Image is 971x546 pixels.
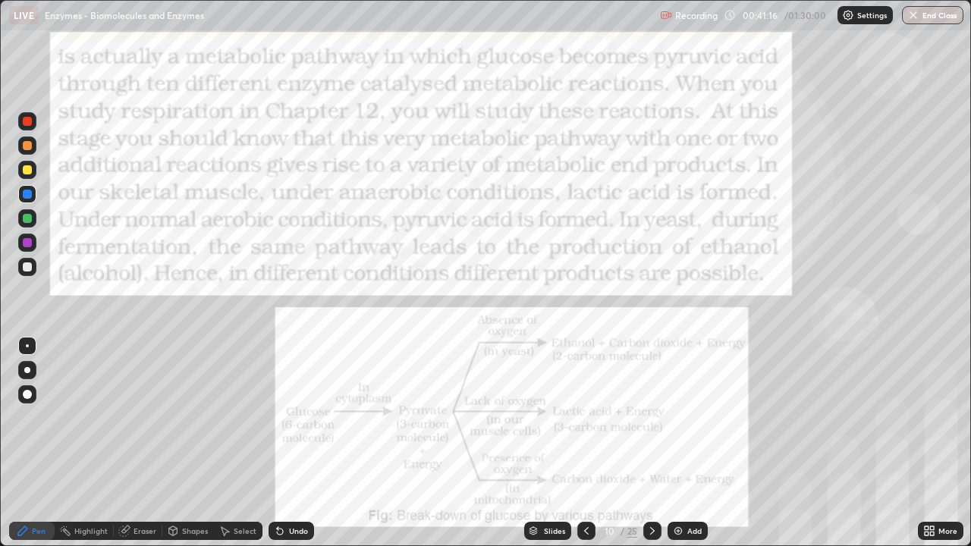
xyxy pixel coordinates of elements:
[182,527,208,535] div: Shapes
[14,9,34,21] p: LIVE
[902,6,963,24] button: End Class
[602,526,617,535] div: 10
[938,527,957,535] div: More
[842,9,854,21] img: class-settings-icons
[627,524,637,538] div: 25
[857,11,887,19] p: Settings
[672,525,684,537] img: add-slide-button
[45,9,204,21] p: Enzymes - Biomolecules and Enzymes
[675,10,718,21] p: Recording
[32,527,46,535] div: Pen
[544,527,565,535] div: Slides
[907,9,919,21] img: end-class-cross
[74,527,108,535] div: Highlight
[234,527,256,535] div: Select
[660,9,672,21] img: recording.375f2c34.svg
[687,527,702,535] div: Add
[289,527,308,535] div: Undo
[134,527,156,535] div: Eraser
[620,526,624,535] div: /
